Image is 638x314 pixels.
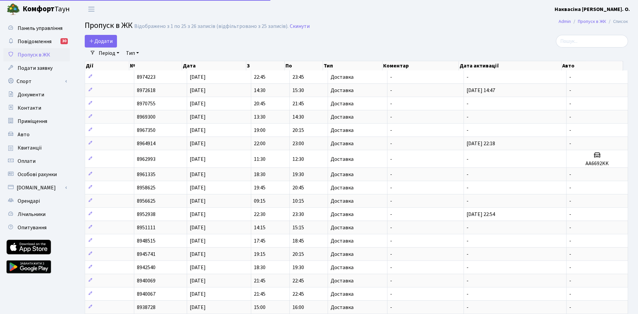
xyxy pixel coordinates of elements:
a: Орендарі [3,194,70,208]
span: Приміщення [18,118,47,125]
span: 18:30 [254,264,266,271]
h5: AA6692KK [569,160,625,167]
span: Додати [89,38,113,45]
span: 8956625 [137,197,156,205]
span: 8938728 [137,304,156,311]
span: Доставка [331,225,354,230]
span: - [390,197,392,205]
span: Контакти [18,104,41,112]
span: 20:15 [292,127,304,134]
span: Подати заявку [18,64,53,72]
span: [DATE] [190,171,206,178]
span: - [390,73,392,81]
a: Admin [559,18,571,25]
span: [DATE] [190,100,206,107]
th: По [285,61,323,70]
span: 12:30 [292,156,304,163]
span: Таун [23,4,70,15]
a: Скинути [290,23,310,30]
span: [DATE] [190,197,206,205]
span: - [390,264,392,271]
th: Коментар [382,61,459,70]
span: Доставка [331,238,354,244]
span: - [569,197,571,205]
span: 18:30 [254,171,266,178]
span: 22:30 [254,211,266,218]
span: - [467,171,469,178]
span: Доставка [331,278,354,283]
span: 8952938 [137,211,156,218]
span: 22:45 [254,73,266,81]
span: - [390,211,392,218]
span: - [569,237,571,245]
a: Тип [123,48,142,59]
span: 8974223 [137,73,156,81]
span: 8958625 [137,184,156,191]
a: Пропуск в ЖК [578,18,606,25]
nav: breadcrumb [549,15,638,29]
span: [DATE] [190,237,206,245]
span: - [569,87,571,94]
span: [DATE] [190,304,206,311]
th: Авто [562,61,623,70]
span: - [390,237,392,245]
span: Квитанції [18,144,42,152]
span: [DATE] [190,184,206,191]
th: № [129,61,182,70]
span: - [569,171,571,178]
span: - [467,156,469,163]
span: 8972618 [137,87,156,94]
span: - [569,277,571,284]
b: Наквасіна [PERSON_NAME]. О. [555,6,630,13]
span: [DATE] [190,211,206,218]
a: Панель управління [3,22,70,35]
span: [DATE] [190,277,206,284]
span: Доставка [331,252,354,257]
span: Орендарі [18,197,40,205]
span: Доставка [331,212,354,217]
span: [DATE] [190,251,206,258]
span: [DATE] [190,140,206,147]
span: 16:00 [292,304,304,311]
span: [DATE] [190,87,206,94]
span: 8962993 [137,156,156,163]
span: [DATE] 22:54 [467,211,495,218]
span: - [390,171,392,178]
span: [DATE] [190,113,206,121]
span: Пропуск в ЖК [85,20,133,31]
span: 23:00 [292,140,304,147]
span: [DATE] [190,127,206,134]
span: 8951111 [137,224,156,231]
span: - [569,127,571,134]
span: Доставка [331,141,354,146]
span: 22:45 [292,277,304,284]
span: Доставка [331,101,354,106]
a: Приміщення [3,115,70,128]
span: - [467,100,469,107]
span: - [569,184,571,191]
th: Дата активації [459,61,562,70]
a: Повідомлення30 [3,35,70,48]
span: Доставка [331,74,354,80]
span: - [467,277,469,284]
span: [DATE] [190,156,206,163]
span: 19:30 [292,264,304,271]
th: Тип [323,61,382,70]
span: [DATE] [190,290,206,298]
span: Доставка [331,198,354,204]
span: - [569,100,571,107]
span: - [390,87,392,94]
a: Додати [85,35,117,48]
a: Подати заявку [3,61,70,75]
span: Доставка [331,114,354,120]
span: Авто [18,131,30,138]
a: [DOMAIN_NAME] [3,181,70,194]
span: - [467,73,469,81]
span: - [569,73,571,81]
span: Панель управління [18,25,62,32]
span: 8961335 [137,171,156,178]
span: 15:15 [292,224,304,231]
span: - [467,127,469,134]
span: Лічильники [18,211,46,218]
span: - [390,184,392,191]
